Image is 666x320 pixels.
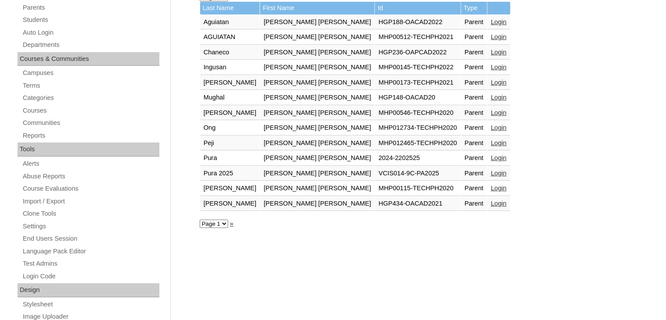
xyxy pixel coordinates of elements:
td: [PERSON_NAME] [PERSON_NAME] [260,166,374,181]
a: Auto Login [22,27,159,38]
td: MHP00512-TECHPH2021 [375,30,460,45]
td: Parent [461,151,487,166]
a: Courses [22,105,159,116]
td: Parent [461,30,487,45]
a: Campuses [22,68,159,78]
td: [PERSON_NAME] [200,106,260,121]
td: [PERSON_NAME] [PERSON_NAME] [260,181,374,196]
div: Courses & Communities [18,52,159,66]
a: Alerts [22,158,159,169]
td: [PERSON_NAME] [PERSON_NAME] [260,136,374,151]
td: First Name [260,2,374,14]
td: Parent [461,106,487,121]
td: [PERSON_NAME] [PERSON_NAME] [260,106,374,121]
a: Login [491,33,507,40]
td: Parent [461,60,487,75]
td: [PERSON_NAME] [PERSON_NAME] [260,75,374,90]
div: Design [18,283,159,297]
a: Reports [22,130,159,141]
a: Login [491,18,507,25]
td: Parent [461,90,487,105]
td: MHP00546-TECHPH2020 [375,106,460,121]
a: Language Pack Editor [22,246,159,257]
td: Parent [461,121,487,135]
td: Parent [461,166,487,181]
td: [PERSON_NAME] [PERSON_NAME] [260,60,374,75]
td: Aguiatan [200,15,260,30]
td: [PERSON_NAME] [200,181,260,196]
td: MHP00173-TECHPH2021 [375,75,460,90]
td: [PERSON_NAME] [PERSON_NAME] [260,121,374,135]
a: Login [491,49,507,56]
td: Mughal [200,90,260,105]
a: Categories [22,92,159,103]
td: [PERSON_NAME] [PERSON_NAME] [260,90,374,105]
td: [PERSON_NAME] [PERSON_NAME] [260,15,374,30]
a: Login [491,64,507,71]
td: HGP148-OACAD20 [375,90,460,105]
a: Communities [22,117,159,128]
td: [PERSON_NAME] [200,75,260,90]
a: Students [22,14,159,25]
td: Parent [461,15,487,30]
td: MHP00115-TECHPH2020 [375,181,460,196]
td: [PERSON_NAME] [PERSON_NAME] [260,151,374,166]
a: Login [491,154,507,161]
a: Settings [22,221,159,232]
td: Id [375,2,460,14]
td: Parent [461,75,487,90]
td: MHP00145-TECHPH2022 [375,60,460,75]
a: Import / Export [22,196,159,207]
a: Terms [22,80,159,91]
td: Pura [200,151,260,166]
td: [PERSON_NAME] [PERSON_NAME] [260,196,374,211]
div: Tools [18,142,159,156]
a: Course Evaluations [22,183,159,194]
a: Parents [22,2,159,13]
td: MHP012465-TECHPH2020 [375,136,460,151]
td: VCIS014-9C-PA2025 [375,166,460,181]
td: Last Name [200,2,260,14]
td: AGUIATAN [200,30,260,45]
a: Test Admins [22,258,159,269]
a: Login [491,124,507,131]
td: [PERSON_NAME] [PERSON_NAME] [260,30,374,45]
a: » [230,220,233,227]
a: Login [491,139,507,146]
td: HGP188-OACAD2022 [375,15,460,30]
td: HGP434-OACAD2021 [375,196,460,211]
td: Chaneco [200,45,260,60]
a: Login [491,185,507,192]
a: Clone Tools [22,208,159,219]
a: Login [491,79,507,86]
a: Stylesheet [22,299,159,310]
td: [PERSON_NAME] [PERSON_NAME] [260,45,374,60]
a: Departments [22,39,159,50]
td: Peji [200,136,260,151]
td: HGP236-OAPCAD2022 [375,45,460,60]
td: Ong [200,121,260,135]
td: [PERSON_NAME] [200,196,260,211]
td: Parent [461,196,487,211]
td: Parent [461,45,487,60]
a: Abuse Reports [22,171,159,182]
td: 2024-2202525 [375,151,460,166]
td: Parent [461,136,487,151]
td: Pura 2025 [200,166,260,181]
td: Type [461,2,487,14]
a: Login [491,109,507,116]
a: End Users Session [22,233,159,244]
a: Login [491,170,507,177]
td: Ingusan [200,60,260,75]
a: Login [491,200,507,207]
a: Login [491,94,507,101]
a: Login Code [22,271,159,282]
td: MHP012734-TECHPH2020 [375,121,460,135]
td: Parent [461,181,487,196]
